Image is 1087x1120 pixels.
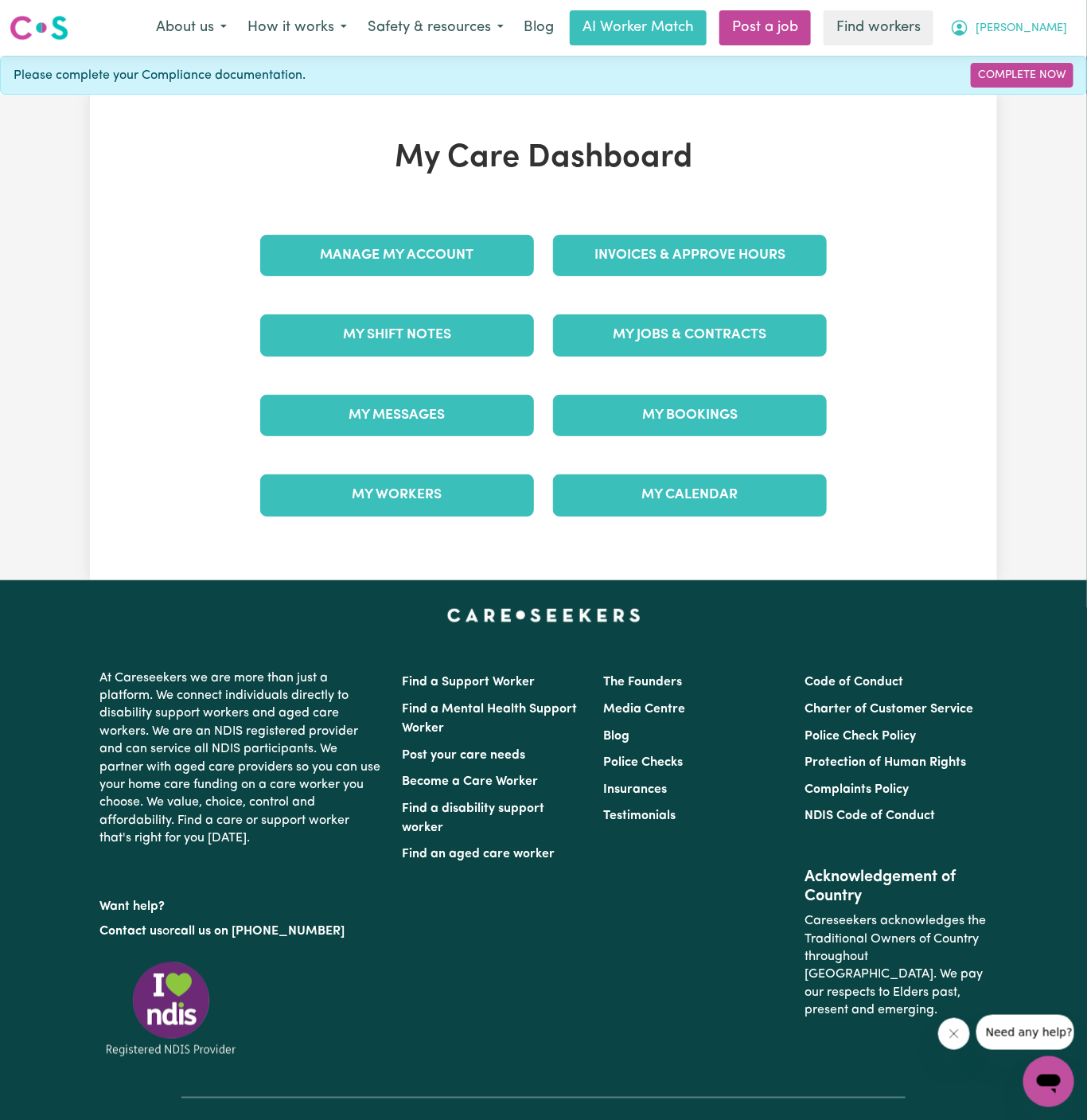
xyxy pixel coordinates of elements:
[805,703,974,716] a: Charter of Customer Service
[553,235,827,276] a: Invoices & Approve Hours
[514,10,563,45] a: Blog
[938,1018,970,1050] iframe: Close message
[603,703,685,716] a: Media Centre
[402,775,538,788] a: Become a Care Worker
[146,11,237,45] button: About us
[805,783,910,796] a: Complaints Policy
[603,810,676,822] a: Testimonials
[976,1015,1074,1050] iframe: Message from company
[447,609,641,622] a: Careseekers home page
[251,139,836,178] h1: My Care Dashboard
[805,756,967,769] a: Protection of Human Rights
[940,11,1077,45] button: My Account
[805,810,936,822] a: NDIS Code of Conduct
[402,749,525,762] a: Post your care needs
[10,10,68,46] a: Careseekers logo
[402,848,555,860] a: Find an aged care worker
[719,10,811,45] a: Post a job
[260,314,534,356] a: My Shift Notes
[237,11,357,45] button: How it works
[805,676,904,689] a: Code of Conduct
[174,925,345,938] a: call us on [PHONE_NUMBER]
[570,10,707,45] a: AI Worker Match
[824,10,933,45] a: Find workers
[260,235,534,276] a: Manage My Account
[603,783,667,796] a: Insurances
[553,474,827,516] a: My Calendar
[99,925,162,938] a: Contact us
[805,868,988,906] h2: Acknowledgement of Country
[971,63,1073,88] a: Complete Now
[805,906,988,1025] p: Careseekers acknowledges the Traditional Owners of Country throughout [GEOGRAPHIC_DATA]. We pay o...
[402,676,535,689] a: Find a Support Worker
[402,802,544,834] a: Find a disability support worker
[603,730,629,743] a: Blog
[260,395,534,436] a: My Messages
[99,959,243,1059] img: Registered NDIS provider
[10,14,68,42] img: Careseekers logo
[99,892,383,915] p: Want help?
[260,474,534,516] a: My Workers
[357,11,514,45] button: Safety & resources
[553,395,827,436] a: My Bookings
[99,663,383,854] p: At Careseekers we are more than just a platform. We connect individuals directly to disability su...
[603,756,683,769] a: Police Checks
[99,916,383,946] p: or
[14,66,306,85] span: Please complete your Compliance documentation.
[1023,1056,1074,1107] iframe: Button to launch messaging window
[976,20,1067,37] span: [PERSON_NAME]
[553,314,827,356] a: My Jobs & Contracts
[603,676,682,689] a: The Founders
[402,703,577,735] a: Find a Mental Health Support Worker
[805,730,917,743] a: Police Check Policy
